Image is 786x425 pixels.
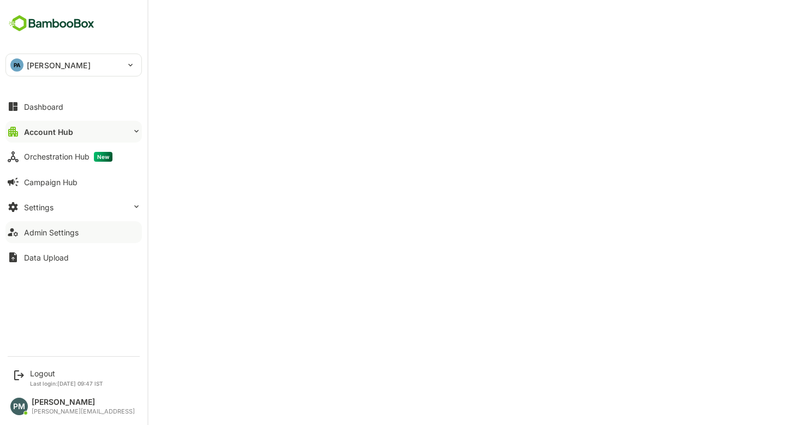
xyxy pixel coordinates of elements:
div: PM [10,398,28,415]
span: New [94,152,112,162]
img: BambooboxFullLogoMark.5f36c76dfaba33ec1ec1367b70bb1252.svg [5,13,98,34]
p: [PERSON_NAME] [27,60,91,71]
div: Admin Settings [24,228,79,237]
div: PA [10,58,23,72]
div: Campaign Hub [24,178,78,187]
div: Orchestration Hub [24,152,112,162]
button: Orchestration HubNew [5,146,142,168]
div: PA[PERSON_NAME] [6,54,141,76]
div: Settings [24,203,53,212]
div: Dashboard [24,102,63,111]
button: Settings [5,196,142,218]
div: Account Hub [24,127,73,137]
p: Last login: [DATE] 09:47 IST [30,380,103,387]
div: [PERSON_NAME] [32,398,135,407]
button: Admin Settings [5,221,142,243]
div: Logout [30,369,103,378]
button: Campaign Hub [5,171,142,193]
div: [PERSON_NAME][EMAIL_ADDRESS] [32,408,135,415]
div: Data Upload [24,253,69,262]
button: Data Upload [5,246,142,268]
button: Account Hub [5,121,142,143]
button: Dashboard [5,96,142,117]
